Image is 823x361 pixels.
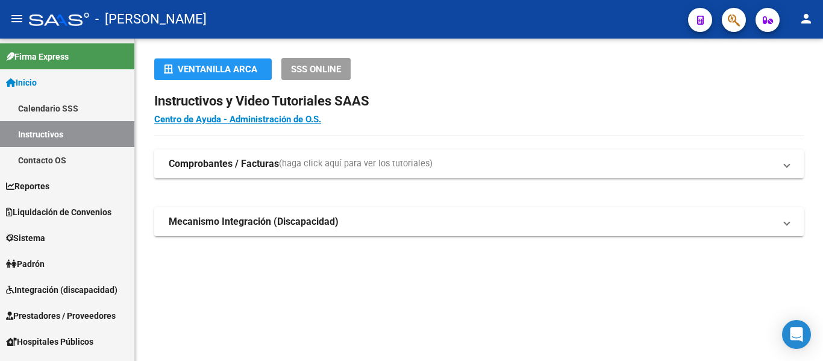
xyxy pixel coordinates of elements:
a: Centro de Ayuda - Administración de O.S. [154,114,321,125]
div: Open Intercom Messenger [782,320,811,349]
span: - [PERSON_NAME] [95,6,207,33]
span: Padrón [6,257,45,271]
span: Prestadores / Proveedores [6,309,116,322]
button: Ventanilla ARCA [154,58,272,80]
h2: Instructivos y Video Tutoriales SAAS [154,90,804,113]
div: Ventanilla ARCA [164,58,262,80]
strong: Comprobantes / Facturas [169,157,279,171]
mat-expansion-panel-header: Mecanismo Integración (Discapacidad) [154,207,804,236]
span: Hospitales Públicos [6,335,93,348]
span: Sistema [6,231,45,245]
span: Inicio [6,76,37,89]
span: Firma Express [6,50,69,63]
span: Liquidación de Convenios [6,206,111,219]
mat-expansion-panel-header: Comprobantes / Facturas(haga click aquí para ver los tutoriales) [154,149,804,178]
button: SSS ONLINE [281,58,351,80]
span: Reportes [6,180,49,193]
mat-icon: person [799,11,813,26]
span: Integración (discapacidad) [6,283,117,297]
strong: Mecanismo Integración (Discapacidad) [169,215,339,228]
mat-icon: menu [10,11,24,26]
span: (haga click aquí para ver los tutoriales) [279,157,433,171]
span: SSS ONLINE [291,64,341,75]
